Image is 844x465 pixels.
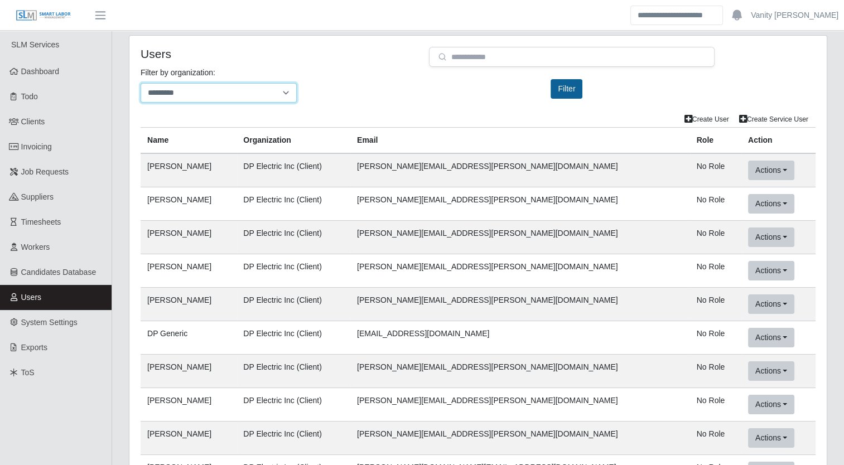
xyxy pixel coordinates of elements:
span: Invoicing [21,142,52,151]
td: No Role [690,422,741,455]
button: Actions [748,161,794,180]
span: Users [21,293,42,302]
span: Workers [21,243,50,251]
span: Timesheets [21,217,61,226]
td: No Role [690,388,741,422]
td: No Role [690,321,741,355]
td: [PERSON_NAME][EMAIL_ADDRESS][PERSON_NAME][DOMAIN_NAME] [350,388,690,422]
td: [PERSON_NAME][EMAIL_ADDRESS][PERSON_NAME][DOMAIN_NAME] [350,187,690,221]
td: No Role [690,187,741,221]
td: DP Generic [141,321,237,355]
span: Todo [21,92,38,101]
th: Action [741,128,816,154]
td: No Role [690,288,741,321]
td: [PERSON_NAME] [141,153,237,187]
span: Clients [21,117,45,126]
th: Role [690,128,741,154]
a: Create Service User [734,112,813,127]
button: Actions [748,261,794,280]
span: SLM Services [11,40,59,49]
button: Actions [748,194,794,214]
span: System Settings [21,318,78,327]
a: Create User [679,112,734,127]
button: Actions [748,294,794,314]
button: Actions [748,428,794,448]
td: [PERSON_NAME] [141,221,237,254]
h4: Users [141,47,412,61]
input: Search [630,6,723,25]
td: [PERSON_NAME] [141,388,237,422]
th: Organization [237,128,350,154]
td: No Role [690,355,741,388]
td: DP Electric Inc (Client) [237,254,350,288]
td: [PERSON_NAME] [141,254,237,288]
th: Email [350,128,690,154]
td: DP Electric Inc (Client) [237,422,350,455]
span: ToS [21,368,35,377]
td: DP Electric Inc (Client) [237,187,350,221]
td: No Role [690,254,741,288]
td: [PERSON_NAME] [141,187,237,221]
span: Dashboard [21,67,60,76]
span: Exports [21,343,47,352]
button: Actions [748,361,794,381]
td: DP Electric Inc (Client) [237,388,350,422]
td: DP Electric Inc (Client) [237,153,350,187]
button: Actions [748,328,794,347]
label: Filter by organization: [141,67,215,79]
td: DP Electric Inc (Client) [237,221,350,254]
img: SLM Logo [16,9,71,22]
td: [PERSON_NAME][EMAIL_ADDRESS][PERSON_NAME][DOMAIN_NAME] [350,422,690,455]
td: No Role [690,153,741,187]
a: Vanity [PERSON_NAME] [751,9,838,21]
td: DP Electric Inc (Client) [237,355,350,388]
td: [PERSON_NAME][EMAIL_ADDRESS][PERSON_NAME][DOMAIN_NAME] [350,221,690,254]
td: [PERSON_NAME][EMAIL_ADDRESS][PERSON_NAME][DOMAIN_NAME] [350,254,690,288]
td: [PERSON_NAME] [141,355,237,388]
span: Job Requests [21,167,69,176]
td: [PERSON_NAME] [141,288,237,321]
td: [PERSON_NAME][EMAIL_ADDRESS][PERSON_NAME][DOMAIN_NAME] [350,153,690,187]
td: No Role [690,221,741,254]
button: Actions [748,395,794,414]
td: [PERSON_NAME][EMAIL_ADDRESS][PERSON_NAME][DOMAIN_NAME] [350,288,690,321]
span: Candidates Database [21,268,97,277]
button: Filter [551,79,582,99]
td: DP Electric Inc (Client) [237,288,350,321]
button: Actions [748,227,794,247]
td: DP Electric Inc (Client) [237,321,350,355]
td: [EMAIL_ADDRESS][DOMAIN_NAME] [350,321,690,355]
span: Suppliers [21,192,54,201]
td: [PERSON_NAME][EMAIL_ADDRESS][PERSON_NAME][DOMAIN_NAME] [350,355,690,388]
th: Name [141,128,237,154]
td: [PERSON_NAME] [141,422,237,455]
